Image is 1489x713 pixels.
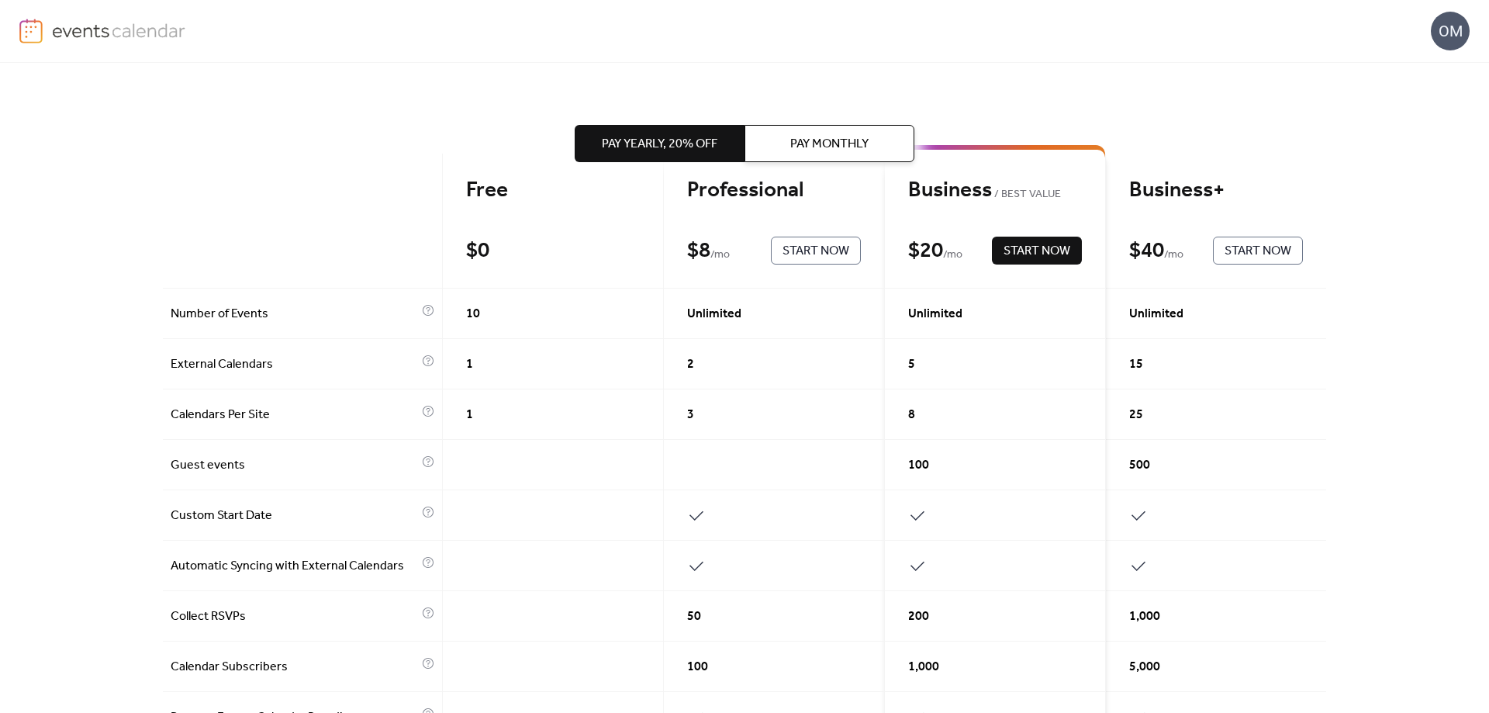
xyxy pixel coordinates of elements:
span: Pay Yearly, 20% off [602,135,717,154]
span: 5 [908,355,915,374]
span: Collect RSVPs [171,607,418,626]
span: Start Now [783,242,849,261]
span: External Calendars [171,355,418,374]
span: 1 [466,355,473,374]
button: Start Now [1213,237,1303,265]
img: logo [19,19,43,43]
span: / mo [710,246,730,265]
span: 8 [908,406,915,424]
div: $ 8 [687,237,710,265]
span: 50 [687,607,701,626]
span: 3 [687,406,694,424]
div: Business+ [1129,177,1303,204]
div: Free [466,177,640,204]
span: Unlimited [908,305,962,324]
span: 25 [1129,406,1143,424]
span: Start Now [1004,242,1070,261]
span: 10 [466,305,480,324]
img: logo-type [52,19,186,42]
span: / mo [1164,246,1183,265]
button: Start Now [771,237,861,265]
div: Business [908,177,1082,204]
span: Guest events [171,456,418,475]
div: $ 20 [908,237,943,265]
span: 15 [1129,355,1143,374]
span: Pay Monthly [790,135,869,154]
span: 1,000 [908,658,939,677]
span: / mo [943,246,962,265]
span: Number of Events [171,305,418,324]
span: Calendar Subscribers [171,658,418,677]
span: BEST VALUE [992,185,1061,204]
span: 1 [466,406,473,424]
button: Start Now [992,237,1082,265]
span: Unlimited [687,305,741,324]
div: $ 40 [1129,237,1164,265]
button: Pay Monthly [744,125,914,162]
span: 100 [687,658,708,677]
span: 1,000 [1129,607,1160,626]
span: Calendars Per Site [171,406,418,424]
span: Unlimited [1129,305,1183,324]
div: $ 0 [466,237,489,265]
span: 100 [908,456,929,475]
span: 500 [1129,456,1150,475]
span: Custom Start Date [171,507,418,525]
span: Automatic Syncing with External Calendars [171,557,418,576]
div: OM [1431,12,1470,50]
span: Start Now [1225,242,1291,261]
span: 2 [687,355,694,374]
span: 200 [908,607,929,626]
span: 5,000 [1129,658,1160,677]
button: Pay Yearly, 20% off [575,125,744,162]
